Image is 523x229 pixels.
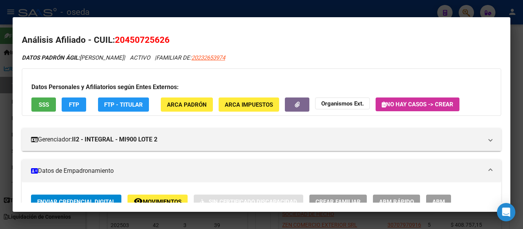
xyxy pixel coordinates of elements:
span: ABM [432,198,445,205]
mat-expansion-panel-header: Gerenciador:II2 - INTEGRAL - MI900 LOTE 2 [22,128,501,151]
button: ABM [426,195,451,209]
button: Crear Familiar [309,195,367,209]
button: ARCA Padrón [161,97,213,112]
span: FTP - Titular [104,101,143,108]
span: No hay casos -> Crear [382,101,453,108]
span: ARCA Impuestos [225,101,273,108]
button: ABM Rápido [373,195,420,209]
span: SSS [39,101,49,108]
button: ARCA Impuestos [219,97,279,112]
span: 20232653974 [191,54,225,61]
span: ARCA Padrón [167,101,207,108]
span: 20450725626 [115,35,170,45]
button: Sin Certificado Discapacidad [194,195,303,209]
div: Open Intercom Messenger [497,203,515,221]
strong: II2 - INTEGRAL - MI900 LOTE 2 [72,135,157,144]
span: FAMILIAR DE: [156,54,225,61]
button: FTP - Titular [98,97,149,112]
span: [PERSON_NAME] [22,54,124,61]
span: Enviar Credencial Digital [37,198,115,205]
span: Sin Certificado Discapacidad [209,198,297,205]
button: SSS [31,97,56,112]
strong: DATOS PADRÓN ÁGIL: [22,54,80,61]
strong: Organismos Ext. [321,100,364,107]
span: Movimientos [143,198,181,205]
button: Organismos Ext. [315,97,370,109]
mat-expansion-panel-header: Datos de Empadronamiento [22,159,501,182]
span: ABM Rápido [379,198,414,205]
button: FTP [62,97,86,112]
button: No hay casos -> Crear [376,97,459,111]
button: Enviar Credencial Digital [31,195,121,209]
button: Movimientos [127,195,188,209]
i: | ACTIVO | [22,54,225,61]
span: FTP [69,101,79,108]
mat-icon: remove_red_eye [134,197,143,206]
h3: Datos Personales y Afiliatorios según Entes Externos: [31,83,492,92]
mat-panel-title: Gerenciador: [31,135,483,144]
span: Crear Familiar [315,198,361,205]
mat-panel-title: Datos de Empadronamiento [31,166,483,175]
h2: Análisis Afiliado - CUIL: [22,34,501,47]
